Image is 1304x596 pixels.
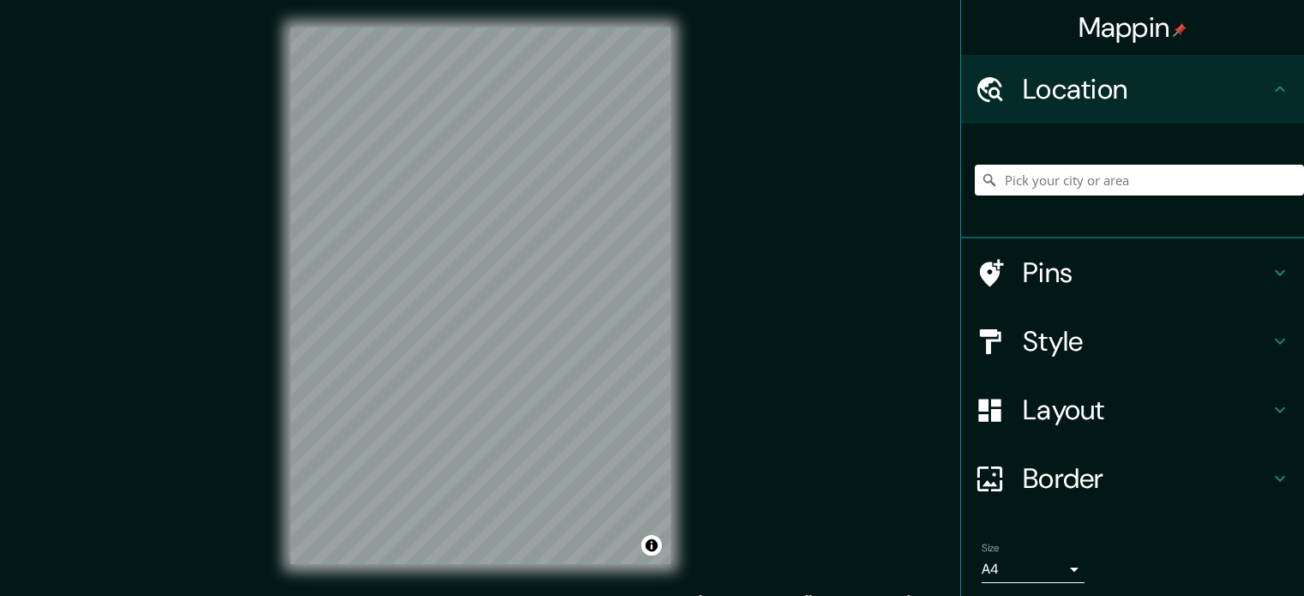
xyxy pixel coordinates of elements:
label: Size [982,541,1000,556]
div: Location [961,55,1304,123]
div: Style [961,307,1304,376]
canvas: Map [291,27,670,564]
div: A4 [982,556,1085,583]
div: Pins [961,238,1304,307]
h4: Layout [1023,393,1270,427]
h4: Border [1023,461,1270,496]
div: Border [961,444,1304,513]
input: Pick your city or area [975,165,1304,196]
img: pin-icon.png [1173,23,1187,37]
iframe: Help widget launcher [1151,529,1285,577]
h4: Mappin [1079,10,1187,45]
h4: Location [1023,72,1270,106]
div: Layout [961,376,1304,444]
button: Toggle attribution [641,535,662,556]
h4: Pins [1023,256,1270,290]
h4: Style [1023,324,1270,358]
